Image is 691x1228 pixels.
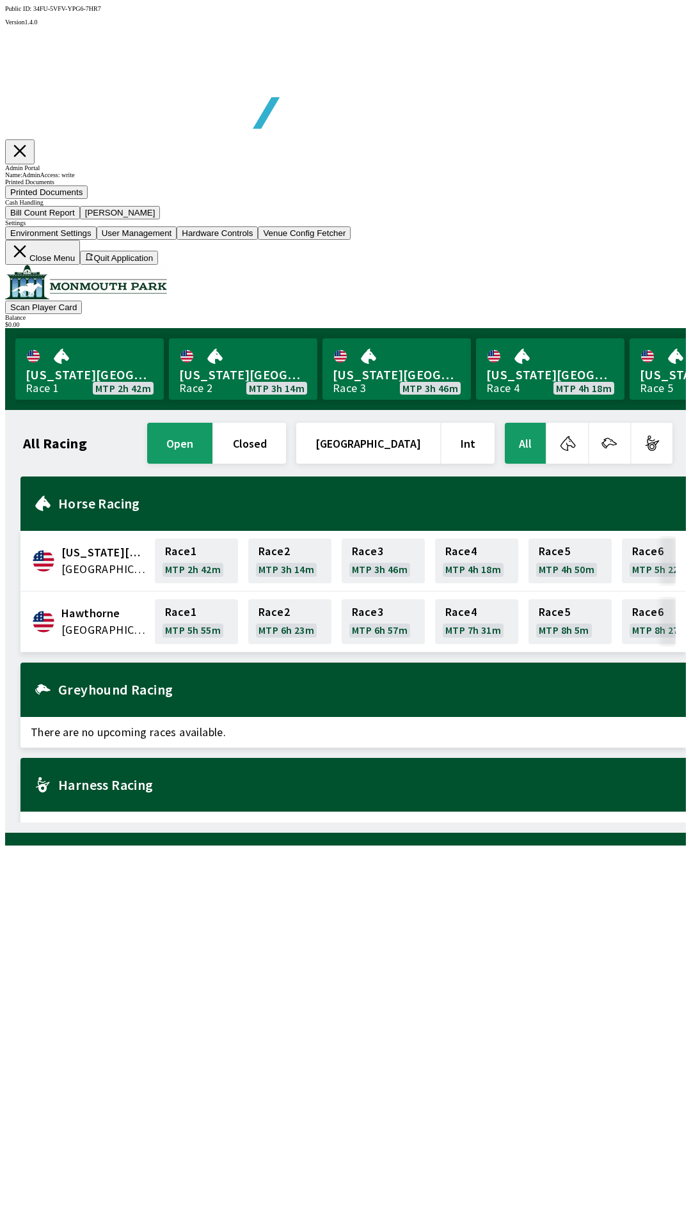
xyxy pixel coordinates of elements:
button: Venue Config Fetcher [258,226,351,240]
button: Hardware Controls [177,226,258,240]
div: Name: Admin Access: write [5,171,686,178]
div: Printed Documents [5,178,686,185]
h2: Harness Racing [58,780,676,790]
a: [US_STATE][GEOGRAPHIC_DATA]Race 1MTP 2h 42m [15,338,164,400]
div: Race 5 [640,383,673,393]
button: Bill Count Report [5,206,80,219]
button: Printed Documents [5,185,88,199]
a: Race5MTP 8h 5m [528,599,612,644]
div: Cash Handling [5,199,686,206]
span: Race 2 [258,546,290,556]
h1: All Racing [23,438,87,448]
span: [US_STATE][GEOGRAPHIC_DATA] [333,366,461,383]
div: $ 0.00 [5,321,686,328]
span: Race 5 [539,546,570,556]
a: [US_STATE][GEOGRAPHIC_DATA]Race 2MTP 3h 14m [169,338,317,400]
span: Hawthorne [61,605,147,622]
span: Race 4 [445,546,477,556]
span: 34FU-5VFV-YPG6-7HR7 [33,5,101,12]
div: Version 1.4.0 [5,19,686,26]
a: [US_STATE][GEOGRAPHIC_DATA]Race 3MTP 3h 46m [322,338,471,400]
span: MTP 6h 23m [258,625,314,635]
a: Race4MTP 7h 31m [435,599,518,644]
span: MTP 3h 46m [352,564,408,574]
span: [US_STATE][GEOGRAPHIC_DATA] [26,366,154,383]
span: Race 6 [632,546,663,556]
div: Settings [5,219,686,226]
button: closed [214,423,286,464]
img: venue logo [5,265,167,299]
button: Scan Player Card [5,301,82,314]
span: MTP 2h 42m [165,564,221,574]
span: MTP 3h 14m [258,564,314,574]
span: Race 3 [352,607,383,617]
span: Race 4 [445,607,477,617]
a: Race4MTP 4h 18m [435,539,518,583]
a: [US_STATE][GEOGRAPHIC_DATA]Race 4MTP 4h 18m [476,338,624,400]
div: Balance [5,314,686,321]
span: Delaware Park [61,544,147,561]
div: Race 2 [179,383,212,393]
span: MTP 7h 31m [445,625,501,635]
a: Race2MTP 3h 14m [248,539,331,583]
a: Race3MTP 3h 46m [342,539,425,583]
button: Int [441,423,495,464]
span: MTP 3h 46m [402,383,458,393]
span: MTP 2h 42m [95,383,151,393]
span: Race 1 [165,546,196,556]
button: Environment Settings [5,226,97,240]
span: MTP 4h 18m [556,383,612,393]
h2: Horse Racing [58,498,676,508]
span: MTP 4h 18m [445,564,501,574]
span: MTP 5h 22m [632,564,688,574]
span: [US_STATE][GEOGRAPHIC_DATA] [179,366,307,383]
a: Race3MTP 6h 57m [342,599,425,644]
span: Race 6 [632,607,663,617]
button: [PERSON_NAME] [80,206,161,219]
span: Race 5 [539,607,570,617]
div: Admin Portal [5,164,686,171]
span: Race 3 [352,546,383,556]
span: [US_STATE][GEOGRAPHIC_DATA] [486,366,614,383]
span: United States [61,561,147,578]
button: Quit Application [80,251,158,265]
h2: Greyhound Racing [58,684,676,695]
span: Race 1 [165,607,196,617]
span: MTP 3h 14m [249,383,305,393]
span: MTP 6h 57m [352,625,408,635]
button: Close Menu [5,240,80,265]
div: Race 1 [26,383,59,393]
button: User Management [97,226,177,240]
span: There are no upcoming races available. [20,717,686,748]
span: Race 2 [258,607,290,617]
span: MTP 4h 50m [539,564,594,574]
button: All [505,423,546,464]
span: United States [61,622,147,638]
img: global tote logo [35,26,402,161]
div: Race 4 [486,383,520,393]
div: Race 3 [333,383,366,393]
a: Race5MTP 4h 50m [528,539,612,583]
a: Race1MTP 5h 55m [155,599,238,644]
span: There are no upcoming races available. [20,812,686,842]
button: open [147,423,212,464]
a: Race2MTP 6h 23m [248,599,331,644]
button: [GEOGRAPHIC_DATA] [296,423,440,464]
span: MTP 8h 27m [632,625,688,635]
span: MTP 8h 5m [539,625,589,635]
a: Race1MTP 2h 42m [155,539,238,583]
div: Public ID: [5,5,686,12]
span: MTP 5h 55m [165,625,221,635]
